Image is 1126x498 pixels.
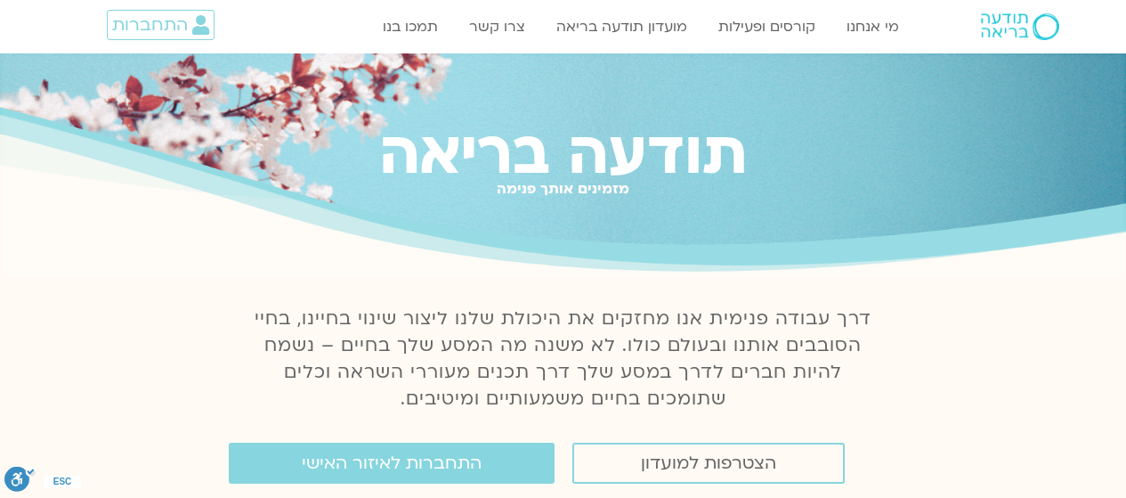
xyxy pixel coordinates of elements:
[229,443,555,484] a: התחברות לאיזור האישי
[709,10,824,44] a: קורסים ופעילות
[547,10,696,44] a: מועדון תודעה בריאה
[460,10,534,44] a: צרו קשר
[302,453,482,473] span: התחברות לאיזור האישי
[838,10,908,44] a: מי אנחנו
[572,443,845,484] a: הצטרפות למועדון
[112,15,188,35] span: התחברות
[245,306,882,412] p: דרך עבודה פנימית אנו מחזקים את היכולת שלנו ליצור שינוי בחיינו, בחיי הסובבים אותנו ובעולם כולו. לא...
[981,13,1059,40] img: תודעה בריאה
[107,10,215,40] a: התחברות
[641,453,776,473] span: הצטרפות למועדון
[374,10,447,44] a: תמכו בנו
